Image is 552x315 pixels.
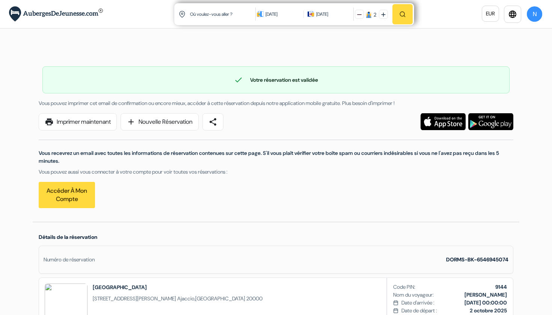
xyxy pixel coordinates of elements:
div: Numéro de réservation [44,256,95,264]
div: [DATE] [316,10,328,18]
b: [DATE] 00:00:00 [465,299,507,306]
strong: DORMS-BK-6546945074 [446,256,508,263]
button: N [526,6,543,22]
input: Ville, université ou logement [189,5,257,23]
i: language [508,10,517,19]
img: Téléchargez l'application gratuite [468,113,513,130]
a: language [504,6,521,23]
b: [PERSON_NAME] [465,291,507,298]
p: Vous pouvez aussi vous connecter à votre compte pour voir toutes vos réservations : [39,168,513,176]
span: 20000 [246,295,262,302]
span: Ajaccio [177,295,195,302]
img: location icon [179,11,186,18]
span: Détails de la réservation [39,234,97,240]
span: share [208,117,217,126]
span: print [45,117,54,126]
img: minus [357,12,362,17]
span: Date de départ : [401,307,437,315]
b: 9144 [495,283,507,290]
span: check [234,75,243,84]
div: 2 [374,11,376,19]
span: Date d'arrivée : [401,299,434,307]
h2: [GEOGRAPHIC_DATA] [93,283,262,291]
span: [STREET_ADDRESS][PERSON_NAME] [93,295,176,302]
img: plus [381,12,386,17]
span: Nom du voyageur: [393,291,434,299]
img: Téléchargez l'application gratuite [421,113,466,130]
span: add [127,117,136,126]
span: Vous pouvez imprimer cet email de confirmation ou encore mieux, accéder à cette réservation depui... [39,100,395,106]
a: addNouvelle Réservation [121,113,199,130]
p: Vous recevrez un email avec toutes les informations de réservation contenues sur cette page. S'il... [39,149,513,165]
img: calendarIcon icon [308,10,314,17]
b: 2 octobre 2025 [470,307,507,314]
img: calendarIcon icon [257,10,264,17]
img: guest icon [365,11,372,18]
a: share [202,113,223,130]
img: AubergesDeJeunesse.com [9,6,103,22]
a: Accéder à mon compte [39,182,95,208]
a: EUR [482,6,499,22]
span: , [93,295,262,303]
span: Code PIN: [393,283,415,291]
div: [DATE] [265,10,300,18]
a: printImprimer maintenant [39,113,117,130]
div: Votre réservation est validée [43,75,509,84]
span: [GEOGRAPHIC_DATA] [195,295,245,302]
